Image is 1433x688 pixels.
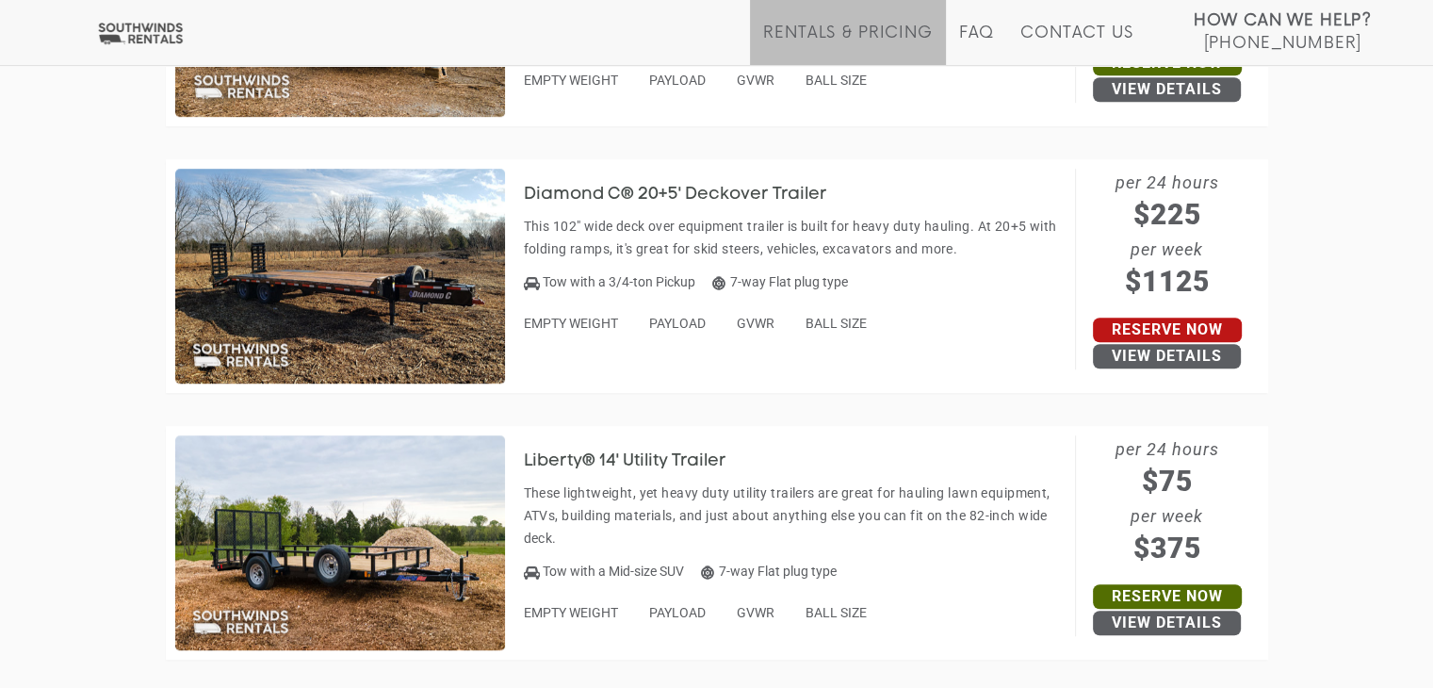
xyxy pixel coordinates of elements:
a: Diamond C® 20+5' Deckover Trailer [524,187,855,202]
img: SW020 - Diamond C 20+5' Deckover Trailer [175,169,505,384]
span: PAYLOAD [649,605,706,620]
h3: Diamond C® 20+5' Deckover Trailer [524,186,855,205]
span: [PHONE_NUMBER] [1203,34,1361,53]
span: $1125 [1076,260,1259,303]
span: GVWR [737,605,774,620]
span: BALL SIZE [806,316,867,331]
span: EMPTY WEIGHT [524,605,618,620]
strong: How Can We Help? [1194,11,1372,30]
span: $75 [1076,460,1259,502]
span: 7-way Flat plug type [712,274,848,289]
span: Tow with a 3/4-ton Pickup [543,274,695,289]
span: EMPTY WEIGHT [524,73,618,88]
span: $375 [1076,527,1259,569]
h3: Liberty® 14' Utility Trailer [524,452,755,471]
span: GVWR [737,73,774,88]
a: View Details [1093,611,1241,635]
span: per 24 hours per week [1076,169,1259,303]
span: Tow with a Mid-size SUV [543,564,684,579]
span: per 24 hours per week [1076,435,1259,569]
p: This 102" wide deck over equipment trailer is built for heavy duty hauling. At 20+5 with folding ... [524,215,1066,260]
a: Liberty® 14' Utility Trailer [524,453,755,468]
span: EMPTY WEIGHT [524,316,618,331]
span: PAYLOAD [649,73,706,88]
a: Reserve Now [1093,318,1242,342]
p: These lightweight, yet heavy duty utility trailers are great for hauling lawn equipment, ATVs, bu... [524,482,1066,549]
a: View Details [1093,77,1241,102]
a: Contact Us [1020,24,1132,65]
span: GVWR [737,316,774,331]
a: Rentals & Pricing [763,24,932,65]
span: PAYLOAD [649,316,706,331]
a: How Can We Help? [PHONE_NUMBER] [1194,9,1372,51]
a: View Details [1093,344,1241,369]
img: Southwinds Rentals Logo [94,22,187,45]
span: 7-way Flat plug type [701,564,837,579]
a: Reserve Now [1093,584,1242,609]
a: FAQ [959,24,995,65]
img: SW025 - Liberty 14' Utility Trailer [175,435,505,650]
span: BALL SIZE [806,73,867,88]
span: $225 [1076,193,1259,236]
span: BALL SIZE [806,605,867,620]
